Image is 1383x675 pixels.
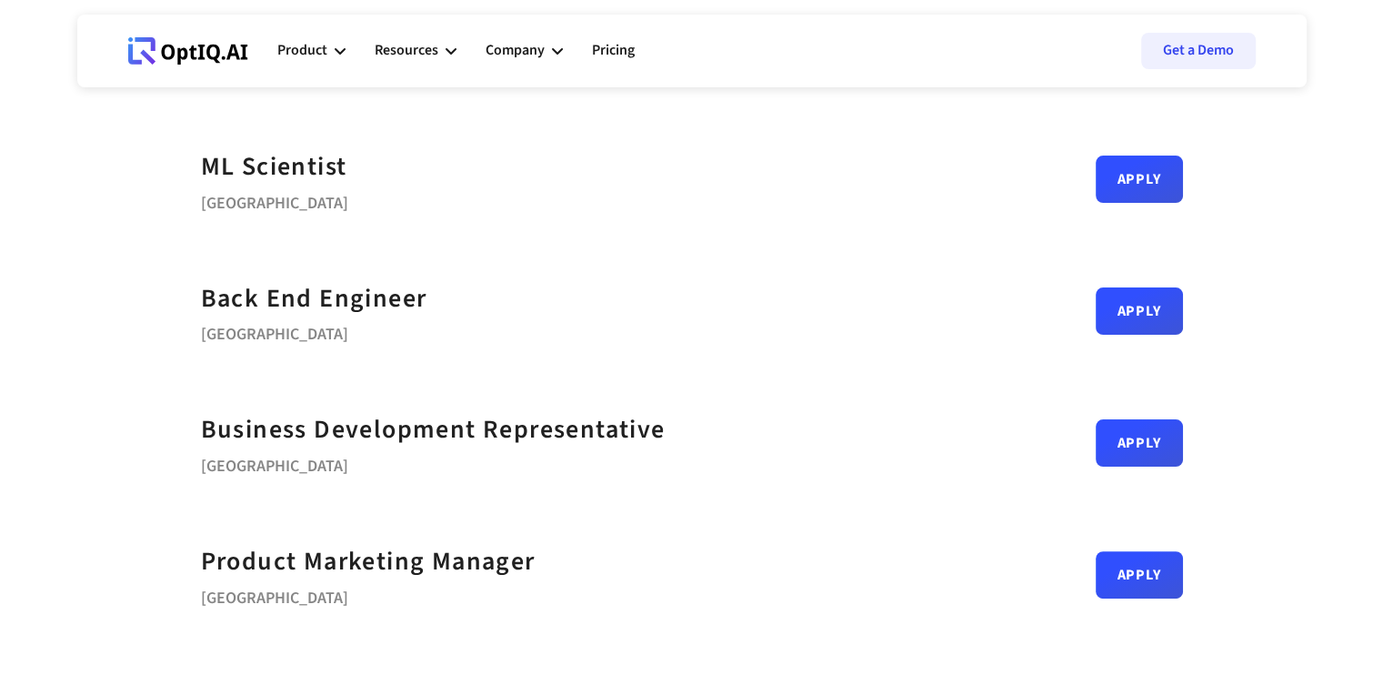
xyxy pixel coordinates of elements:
[201,582,536,608] div: [GEOGRAPHIC_DATA]
[277,38,327,63] div: Product
[1141,33,1256,69] a: Get a Demo
[128,64,129,65] div: Webflow Homepage
[201,318,427,344] div: [GEOGRAPHIC_DATA]
[201,450,666,476] div: [GEOGRAPHIC_DATA]
[277,24,346,78] div: Product
[375,38,438,63] div: Resources
[201,278,427,319] a: Back End Engineer
[128,24,248,78] a: Webflow Homepage
[201,409,666,450] a: Business Development Representative
[1096,156,1183,203] a: Apply
[486,38,545,63] div: Company
[486,24,563,78] div: Company
[1096,419,1183,467] a: Apply
[592,24,635,78] a: Pricing
[201,541,536,582] a: Product Marketing Manager
[201,187,348,213] div: [GEOGRAPHIC_DATA]
[1096,551,1183,599] a: Apply
[375,24,456,78] div: Resources
[1096,287,1183,335] a: Apply
[201,146,347,187] a: ML Scientist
